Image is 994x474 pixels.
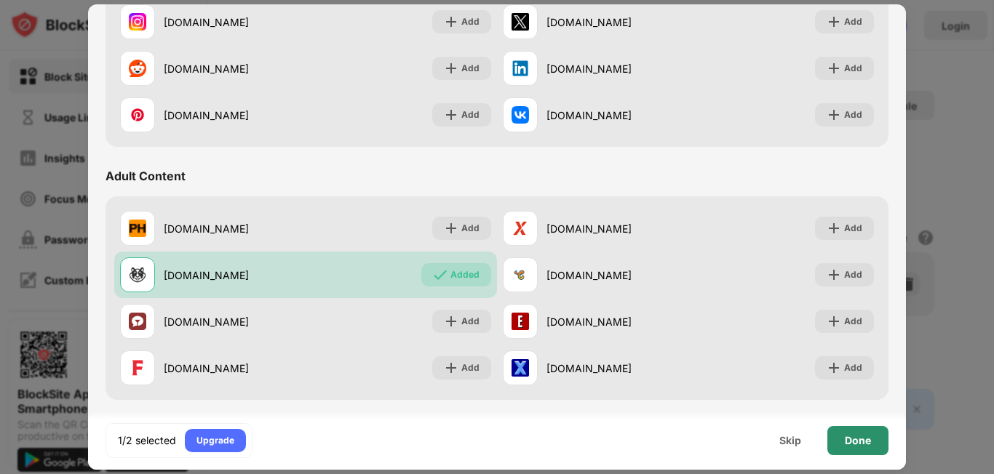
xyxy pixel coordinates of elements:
div: Add [461,15,480,29]
img: favicons [129,220,146,237]
div: [DOMAIN_NAME] [546,108,688,123]
div: [DOMAIN_NAME] [546,221,688,236]
div: Add [844,61,862,76]
div: [DOMAIN_NAME] [164,361,306,376]
div: Add [461,314,480,329]
img: favicons [512,106,529,124]
div: Add [461,221,480,236]
img: favicons [129,359,146,377]
div: [DOMAIN_NAME] [546,314,688,329]
div: Add [461,61,480,76]
div: Add [844,15,862,29]
div: [DOMAIN_NAME] [164,15,306,30]
div: [DOMAIN_NAME] [164,108,306,123]
div: Add [844,268,862,282]
div: Upgrade [196,433,234,448]
img: favicons [129,60,146,77]
div: Add [844,221,862,236]
div: [DOMAIN_NAME] [164,268,306,283]
img: favicons [512,313,529,330]
div: Skip [779,435,801,446]
div: Added [450,268,480,282]
img: favicons [129,106,146,124]
div: Add [844,108,862,122]
img: favicons [129,313,146,330]
img: favicons [512,266,529,284]
div: Done [845,435,871,446]
div: [DOMAIN_NAME] [546,15,688,30]
div: Add [461,108,480,122]
img: favicons [512,359,529,377]
div: Adult Content [106,169,186,183]
div: [DOMAIN_NAME] [164,221,306,236]
div: [DOMAIN_NAME] [164,61,306,76]
div: [DOMAIN_NAME] [546,61,688,76]
div: [DOMAIN_NAME] [164,314,306,329]
div: Add [461,361,480,375]
img: favicons [512,60,529,77]
img: favicons [129,266,146,284]
img: favicons [512,13,529,31]
div: 1/2 selected [118,433,176,448]
div: [DOMAIN_NAME] [546,268,688,283]
div: [DOMAIN_NAME] [546,361,688,376]
img: favicons [129,13,146,31]
div: Add [844,361,862,375]
div: Add [844,314,862,329]
img: favicons [512,220,529,237]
